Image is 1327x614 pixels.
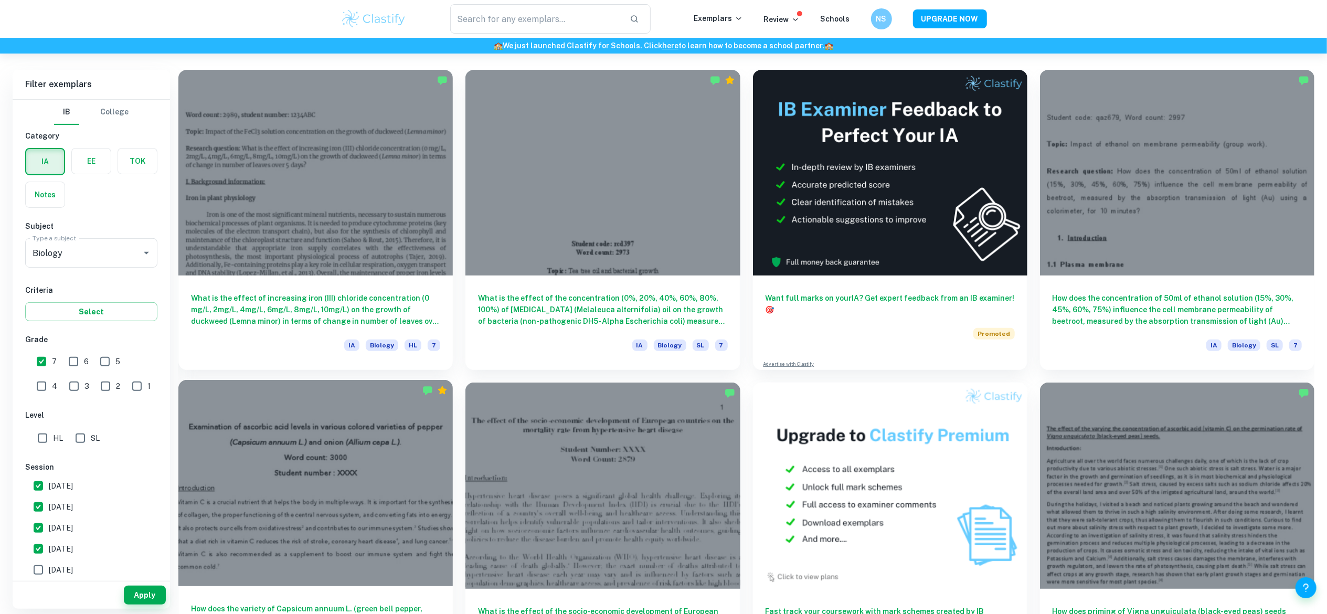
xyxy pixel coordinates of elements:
[25,461,157,473] h6: Session
[124,586,166,605] button: Apply
[1299,388,1309,398] img: Marked
[25,334,157,345] h6: Grade
[715,340,728,351] span: 7
[437,75,448,86] img: Marked
[725,75,735,86] div: Premium
[662,41,678,50] a: here
[344,340,359,351] span: IA
[494,41,503,50] span: 🏫
[191,292,440,327] h6: What is the effect of increasing iron (III) chloride concentration (0 mg/L, 2mg/L, 4mg/L, 6mg/L, ...
[139,246,154,260] button: Open
[49,564,73,576] span: [DATE]
[84,356,89,367] span: 6
[693,340,709,351] span: SL
[764,14,800,25] p: Review
[178,70,453,370] a: What is the effect of increasing iron (III) chloride concentration (0 mg/L, 2mg/L, 4mg/L, 6mg/L, ...
[405,340,421,351] span: HL
[25,302,157,321] button: Select
[753,70,1027,276] img: Thumbnail
[25,220,157,232] h6: Subject
[72,149,111,174] button: EE
[115,356,120,367] span: 5
[632,340,647,351] span: IA
[49,543,73,555] span: [DATE]
[821,15,850,23] a: Schools
[52,356,57,367] span: 7
[422,385,433,396] img: Marked
[54,100,79,125] button: IB
[91,432,100,444] span: SL
[53,432,63,444] span: HL
[437,385,448,396] div: Premium
[25,284,157,296] h6: Criteria
[1053,292,1302,327] h6: How does the concentration of 50ml of ethanol solution (15%, 30%, 45%, 60%, 75%) influence the ce...
[54,100,129,125] div: Filter type choice
[49,501,73,513] span: [DATE]
[913,9,987,28] button: UPGRADE NOW
[26,182,65,207] button: Notes
[341,8,407,29] img: Clastify logo
[147,380,151,392] span: 1
[725,388,735,398] img: Marked
[710,75,720,86] img: Marked
[1206,340,1222,351] span: IA
[763,361,814,368] a: Advertise with Clastify
[766,292,1015,315] h6: Want full marks on your IA ? Get expert feedback from an IB examiner!
[13,70,170,99] h6: Filter exemplars
[116,380,120,392] span: 2
[875,13,887,25] h6: NS
[366,340,398,351] span: Biology
[26,149,64,174] button: IA
[25,130,157,142] h6: Category
[753,383,1027,588] img: Thumbnail
[824,41,833,50] span: 🏫
[100,100,129,125] button: College
[1296,577,1317,598] button: Help and Feedback
[2,40,1325,51] h6: We just launched Clastify for Schools. Click to learn how to become a school partner.
[49,522,73,534] span: [DATE]
[450,4,622,34] input: Search for any exemplars...
[1228,340,1260,351] span: Biology
[1299,75,1309,86] img: Marked
[871,8,892,29] button: NS
[428,340,440,351] span: 7
[465,70,740,370] a: What is the effect of the concentration (0%, 20%, 40%, 60%, 80%, 100%) of [MEDICAL_DATA] (Melaleu...
[694,13,743,24] p: Exemplars
[33,234,76,242] label: Type a subject
[478,292,727,327] h6: What is the effect of the concentration (0%, 20%, 40%, 60%, 80%, 100%) of [MEDICAL_DATA] (Melaleu...
[1267,340,1283,351] span: SL
[654,340,686,351] span: Biology
[766,305,774,314] span: 🎯
[973,328,1015,340] span: Promoted
[753,70,1027,370] a: Want full marks on yourIA? Get expert feedback from an IB examiner!PromotedAdvertise with Clastify
[25,409,157,421] h6: Level
[84,380,89,392] span: 3
[1040,70,1314,370] a: How does the concentration of 50ml of ethanol solution (15%, 30%, 45%, 60%, 75%) influence the ce...
[49,480,73,492] span: [DATE]
[118,149,157,174] button: TOK
[52,380,57,392] span: 4
[1289,340,1302,351] span: 7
